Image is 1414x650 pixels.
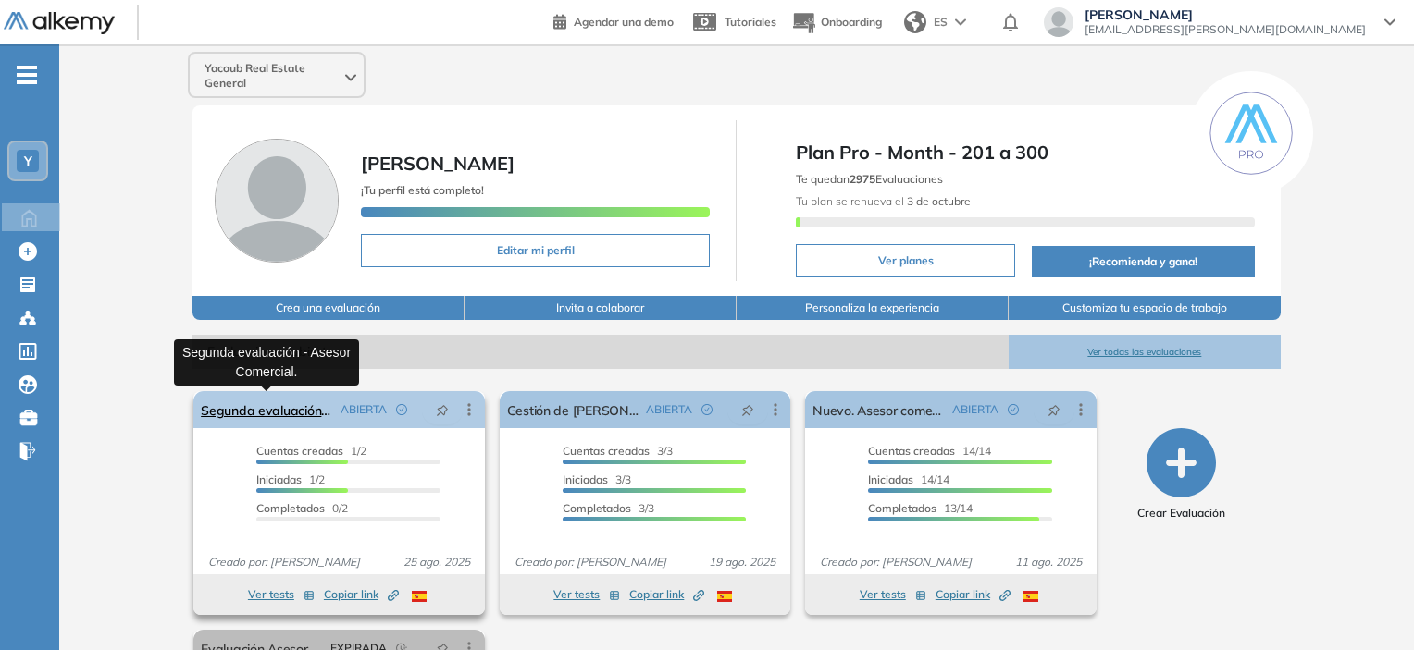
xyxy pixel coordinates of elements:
button: Ver todas las evaluaciones [1009,335,1281,369]
b: 2975 [850,172,875,186]
span: Copiar link [629,586,704,603]
span: 1/2 [256,444,366,458]
span: 11 ago. 2025 [1008,554,1089,570]
span: ABIERTA [341,401,387,418]
span: 3/3 [563,444,673,458]
button: Crear Evaluación [1137,428,1225,521]
button: Invita a colaborar [465,296,737,320]
span: 14/14 [868,472,949,486]
span: Tutoriales [725,15,776,29]
span: Creado por: [PERSON_NAME] [201,554,367,570]
span: pushpin [1048,402,1060,417]
button: pushpin [1034,395,1074,424]
span: Crear Evaluación [1137,505,1225,521]
span: pushpin [741,402,754,417]
span: Evaluaciones abiertas [192,335,1009,369]
span: ¡Tu perfil está completo! [361,183,484,197]
button: Copiar link [629,583,704,606]
img: Logo [4,12,115,35]
button: Personaliza la experiencia [737,296,1009,320]
img: Foto de perfil [215,139,339,263]
button: Onboarding [791,3,882,43]
div: Segunda evaluación - Asesor Comercial. [174,339,359,386]
a: Agendar una demo [553,9,674,31]
button: Ver planes [796,244,1015,277]
span: 25 ago. 2025 [396,554,478,570]
button: ¡Recomienda y gana! [1032,246,1254,277]
span: ES [934,14,948,31]
button: Crea una evaluación [192,296,465,320]
span: [PERSON_NAME] [361,152,515,175]
iframe: Chat Widget [1321,561,1414,650]
span: Creado por: [PERSON_NAME] [812,554,979,570]
span: Plan Pro - Month - 201 a 300 [796,139,1254,166]
i: - [17,73,37,77]
span: Y [24,153,32,168]
span: ABIERTA [952,401,998,418]
span: [EMAIL_ADDRESS][PERSON_NAME][DOMAIN_NAME] [1085,22,1366,37]
span: Copiar link [936,586,1011,603]
button: pushpin [727,395,768,424]
button: Ver tests [553,583,620,606]
span: Completados [868,501,936,515]
span: 3/3 [563,472,631,486]
img: ESP [717,591,732,602]
span: 19 ago. 2025 [701,554,783,570]
button: Copiar link [324,583,399,606]
span: check-circle [396,404,407,415]
span: Completados [256,501,325,515]
b: 3 de octubre [904,194,971,208]
span: [PERSON_NAME] [1085,7,1366,22]
a: Nuevo. Asesor comercial [812,391,944,428]
a: Segunda evaluación - Asesor Comercial. [201,391,332,428]
span: Iniciadas [868,472,913,486]
button: Editar mi perfil [361,234,710,267]
button: Customiza tu espacio de trabajo [1009,296,1281,320]
span: Copiar link [324,586,399,603]
span: 1/2 [256,472,325,486]
div: Widget de chat [1321,561,1414,650]
span: Yacoub Real Estate General [205,61,341,91]
span: pushpin [436,402,449,417]
a: Gestión de [PERSON_NAME]. [507,391,639,428]
button: pushpin [422,395,463,424]
span: Onboarding [821,15,882,29]
span: 0/2 [256,501,348,515]
span: Completados [563,501,631,515]
span: Iniciadas [563,472,608,486]
img: world [904,11,926,33]
span: 3/3 [563,501,654,515]
span: Te quedan Evaluaciones [796,172,943,186]
img: ESP [1023,591,1038,602]
img: ESP [412,591,427,602]
span: check-circle [701,404,713,415]
span: Iniciadas [256,472,302,486]
span: ABIERTA [646,401,692,418]
img: arrow [955,18,966,26]
span: 13/14 [868,501,973,515]
span: Cuentas creadas [563,444,650,458]
button: Copiar link [936,583,1011,606]
span: Tu plan se renueva el [796,194,971,208]
button: Ver tests [860,583,926,606]
span: Agendar una demo [574,15,674,29]
span: Creado por: [PERSON_NAME] [507,554,674,570]
span: Cuentas creadas [256,444,343,458]
span: check-circle [1008,404,1019,415]
button: Ver tests [248,583,315,606]
span: 14/14 [868,444,991,458]
span: Cuentas creadas [868,444,955,458]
